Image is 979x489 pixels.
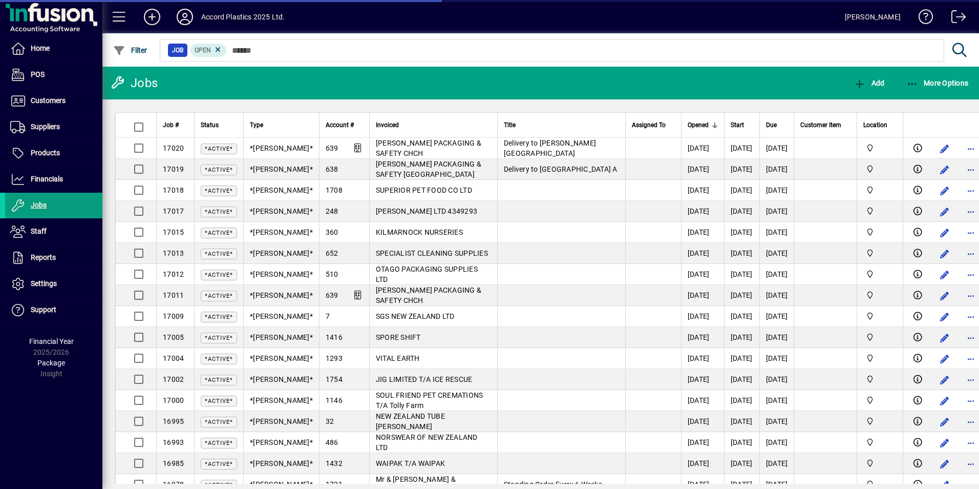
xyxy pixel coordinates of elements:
[963,161,979,178] button: More options
[31,227,47,235] span: Staff
[963,182,979,199] button: More options
[863,119,887,131] span: Location
[163,291,184,299] span: 17011
[172,45,183,55] span: Job
[5,167,102,192] a: Financials
[759,369,794,390] td: [DATE]
[29,337,74,345] span: Financial Year
[963,435,979,451] button: More options
[800,119,850,131] div: Customer Item
[5,219,102,244] a: Staff
[250,417,313,425] span: *[PERSON_NAME]*
[759,306,794,327] td: [DATE]
[504,139,596,157] span: Delivery to [PERSON_NAME][GEOGRAPHIC_DATA]
[681,180,724,201] td: [DATE]
[863,142,897,154] span: Accord Plastics
[376,333,421,341] span: SPORE SHIFT
[724,201,759,222] td: [DATE]
[759,453,794,474] td: [DATE]
[936,330,952,346] button: Edit
[31,149,60,157] span: Products
[326,375,343,383] span: 1754
[250,480,313,488] span: *[PERSON_NAME]*
[31,44,50,52] span: Home
[963,414,979,430] button: More options
[731,119,753,131] div: Start
[163,186,184,194] span: 17018
[759,159,794,180] td: [DATE]
[37,359,65,367] span: Package
[863,374,897,385] span: Accord Plastics
[31,279,57,288] span: Settings
[250,207,313,215] span: *[PERSON_NAME]*
[250,270,313,278] span: *[PERSON_NAME]*
[863,458,897,469] span: Accord Plastics
[724,159,759,180] td: [DATE]
[163,480,184,488] span: 16978
[326,417,334,425] span: 32
[863,353,897,364] span: Accord Plastics
[731,119,744,131] span: Start
[250,459,313,467] span: *[PERSON_NAME]*
[863,290,897,301] span: Accord Plastics
[504,480,602,488] span: Standing Order Every 6 Weeks
[5,271,102,297] a: Settings
[163,207,184,215] span: 17017
[724,285,759,306] td: [DATE]
[963,456,979,472] button: More options
[326,207,338,215] span: 248
[963,225,979,241] button: More options
[163,312,184,320] span: 17009
[766,119,788,131] div: Due
[632,119,675,131] div: Assigned To
[250,165,313,173] span: *[PERSON_NAME]*
[936,372,952,388] button: Edit
[326,144,338,152] span: 639
[759,222,794,243] td: [DATE]
[163,119,179,131] span: Job #
[376,265,478,283] span: OTAGO PACKAGING SUPPLIES LTD
[863,332,897,343] span: Accord Plastics
[863,395,897,406] span: Accord Plastics
[250,396,313,404] span: *[PERSON_NAME]*
[326,165,338,173] span: 638
[724,348,759,369] td: [DATE]
[863,437,897,448] span: Accord Plastics
[326,228,338,236] span: 360
[759,327,794,348] td: [DATE]
[863,269,897,280] span: Accord Plastics
[326,459,343,467] span: 1432
[724,138,759,159] td: [DATE]
[250,186,313,194] span: *[PERSON_NAME]*
[963,372,979,388] button: More options
[724,243,759,264] td: [DATE]
[681,159,724,180] td: [DATE]
[376,459,445,467] span: WAIPAK T/A WAIPAK
[376,391,483,410] span: SOUL FRIEND PET CREMATIONS T/A Tolly Farm
[163,396,184,404] span: 17000
[31,305,56,314] span: Support
[724,390,759,411] td: [DATE]
[963,330,979,346] button: More options
[250,119,263,131] span: Type
[201,9,285,25] div: Accord Plastics 2025 Ltd.
[863,311,897,322] span: Accord Plastics
[376,412,445,431] span: NEW ZEALAND TUBE [PERSON_NAME]
[326,119,354,131] span: Account #
[759,348,794,369] td: [DATE]
[759,180,794,201] td: [DATE]
[5,36,102,62] a: Home
[376,160,481,178] span: [PERSON_NAME] PACKAGING & SAFETY [GEOGRAPHIC_DATA]
[250,228,313,236] span: *[PERSON_NAME]*
[936,309,952,325] button: Edit
[376,228,463,236] span: KILMARNOCK NURSERIES
[5,140,102,166] a: Products
[111,41,150,59] button: Filter
[724,411,759,432] td: [DATE]
[504,165,618,173] span: Delivery to [GEOGRAPHIC_DATA] A
[681,411,724,432] td: [DATE]
[688,119,718,131] div: Opened
[851,74,887,92] button: Add
[376,286,481,304] span: [PERSON_NAME] PACKAGING & SAFETY CHCH
[963,288,979,304] button: More options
